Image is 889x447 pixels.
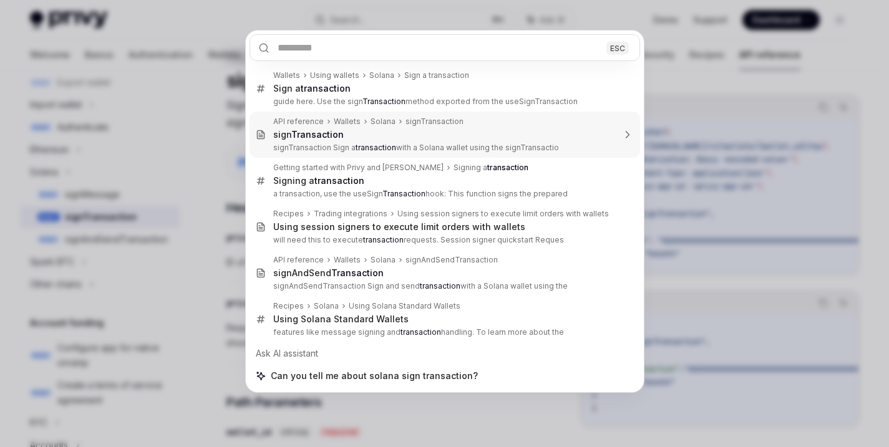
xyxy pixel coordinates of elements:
[371,255,396,265] div: Solana
[273,129,344,140] div: sign
[397,209,609,219] div: Using session signers to execute limit orders with wallets
[382,189,425,198] b: Transaction
[273,314,409,325] div: Using Solana Standard Wallets
[331,267,384,278] b: Transaction
[273,83,351,94] div: Sign a
[291,129,344,140] b: Transaction
[273,301,304,311] div: Recipes
[487,163,528,172] b: transaction
[273,70,300,80] div: Wallets
[314,209,387,219] div: Trading integrations
[273,255,324,265] div: API reference
[273,143,614,153] p: signTransaction Sign a with a Solana wallet using the signTransactio
[273,281,614,291] p: signAndSendTransaction Sign and send with a Solana wallet using the
[314,175,364,186] b: transaction
[606,41,629,54] div: ESC
[273,209,304,219] div: Recipes
[273,267,384,279] div: signAndSend
[301,83,351,94] b: transaction
[334,117,361,127] div: Wallets
[310,70,359,80] div: Using wallets
[273,175,364,186] div: Signing a
[273,117,324,127] div: API reference
[406,255,498,265] div: signAndSendTransaction
[363,235,404,244] b: transaction
[271,370,478,382] span: Can you tell me about solana sign transaction?
[314,301,339,311] div: Solana
[454,163,528,173] div: Signing a
[371,117,396,127] div: Solana
[273,221,525,233] div: Using session signers to execute limit orders with wallets
[334,255,361,265] div: Wallets
[369,70,394,80] div: Solana
[404,70,469,80] div: Sign a transaction
[273,327,614,337] p: features like message signing and handling. To learn more about the
[273,163,444,173] div: Getting started with Privy and [PERSON_NAME]
[273,235,614,245] p: will need this to execute requests. Session signer quickstart Reques
[406,117,464,127] div: signTransaction
[356,143,396,152] b: transaction
[273,189,614,199] p: a transaction, use the useSign hook: This function signs the prepared
[349,301,460,311] div: Using Solana Standard Wallets
[420,281,460,291] b: transaction
[273,97,614,107] p: guide here. Use the sign method exported from the useSignTransaction
[401,327,441,337] b: transaction
[250,342,640,365] div: Ask AI assistant
[362,97,406,106] b: Transaction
